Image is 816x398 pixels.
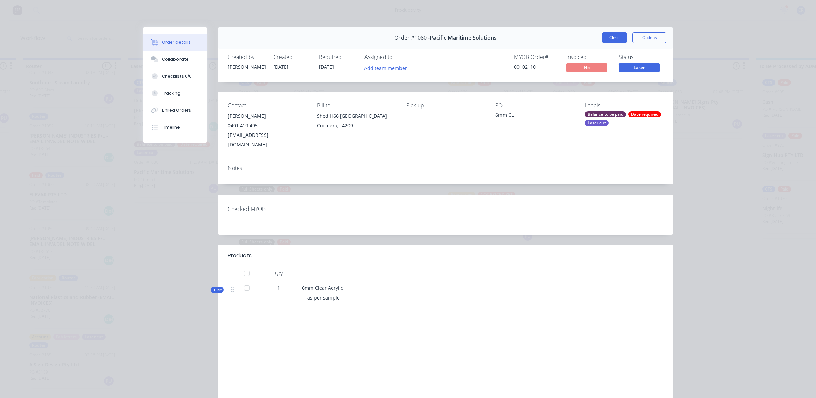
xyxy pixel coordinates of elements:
[228,252,252,260] div: Products
[143,34,207,51] button: Order details
[143,68,207,85] button: Checklists 0/0
[162,107,191,113] div: Linked Orders
[143,85,207,102] button: Tracking
[143,102,207,119] button: Linked Orders
[162,39,191,46] div: Order details
[632,32,666,43] button: Options
[228,54,265,60] div: Created by
[394,35,430,41] span: Order #1080 -
[430,35,497,41] span: Pacific Maritime Solutions
[228,205,313,213] label: Checked MYOB
[228,130,306,149] div: [EMAIL_ADDRESS][DOMAIN_NAME]
[317,102,395,109] div: Bill to
[585,102,663,109] div: Labels
[514,54,558,60] div: MYOB Order #
[228,111,306,149] div: [PERSON_NAME]0401 419 495[EMAIL_ADDRESS][DOMAIN_NAME]
[228,102,306,109] div: Contact
[514,63,558,70] div: 00102110
[319,64,334,70] span: [DATE]
[211,287,224,293] div: Kit
[228,165,663,171] div: Notes
[364,54,432,60] div: Assigned to
[585,111,626,117] div: Balance to be paid
[228,111,306,121] div: [PERSON_NAME]
[258,267,299,280] div: Qty
[317,111,395,133] div: Shed H66 [GEOGRAPHIC_DATA]Coomera, , 4209
[619,63,660,72] span: Laser
[307,294,340,301] span: as per sample
[361,63,411,72] button: Add team member
[495,102,574,109] div: PO
[228,63,265,70] div: [PERSON_NAME]
[628,111,661,117] div: Date required
[619,63,660,73] button: Laser
[162,73,192,79] div: Checklists 0/0
[319,54,356,60] div: Required
[277,284,280,291] span: 1
[228,121,306,130] div: 0401 419 495
[302,285,343,291] span: 6mm Clear Acrylic
[162,124,180,130] div: Timeline
[143,51,207,68] button: Collaborate
[602,32,627,43] button: Close
[317,111,395,121] div: Shed H66 [GEOGRAPHIC_DATA]
[273,64,288,70] span: [DATE]
[364,63,411,72] button: Add team member
[495,111,574,121] div: 6mm CL
[566,63,607,72] span: No
[406,102,485,109] div: Pick up
[619,54,663,60] div: Status
[273,54,311,60] div: Created
[317,121,395,130] div: Coomera, , 4209
[213,287,222,292] span: Kit
[143,119,207,136] button: Timeline
[162,90,181,96] div: Tracking
[585,120,609,126] div: Laser cut
[162,56,189,62] div: Collaborate
[566,54,611,60] div: Invoiced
